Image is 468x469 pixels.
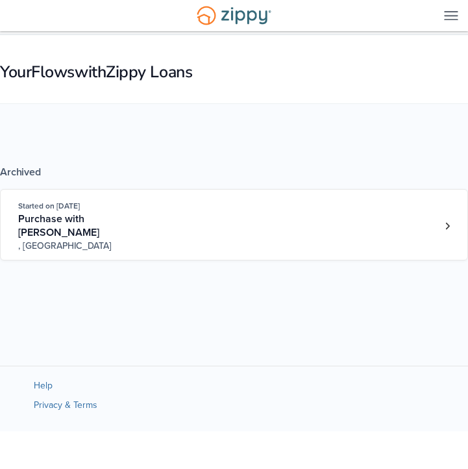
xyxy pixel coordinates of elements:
[34,380,53,391] a: Help
[444,10,458,20] img: Mobile Dropdown Menu
[18,240,134,253] span: , [GEOGRAPHIC_DATA]
[34,399,97,411] a: Privacy & Terms
[18,212,99,239] span: Purchase with [PERSON_NAME]
[437,216,457,236] a: Loan number 3937611
[18,201,80,210] span: Started on [DATE]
